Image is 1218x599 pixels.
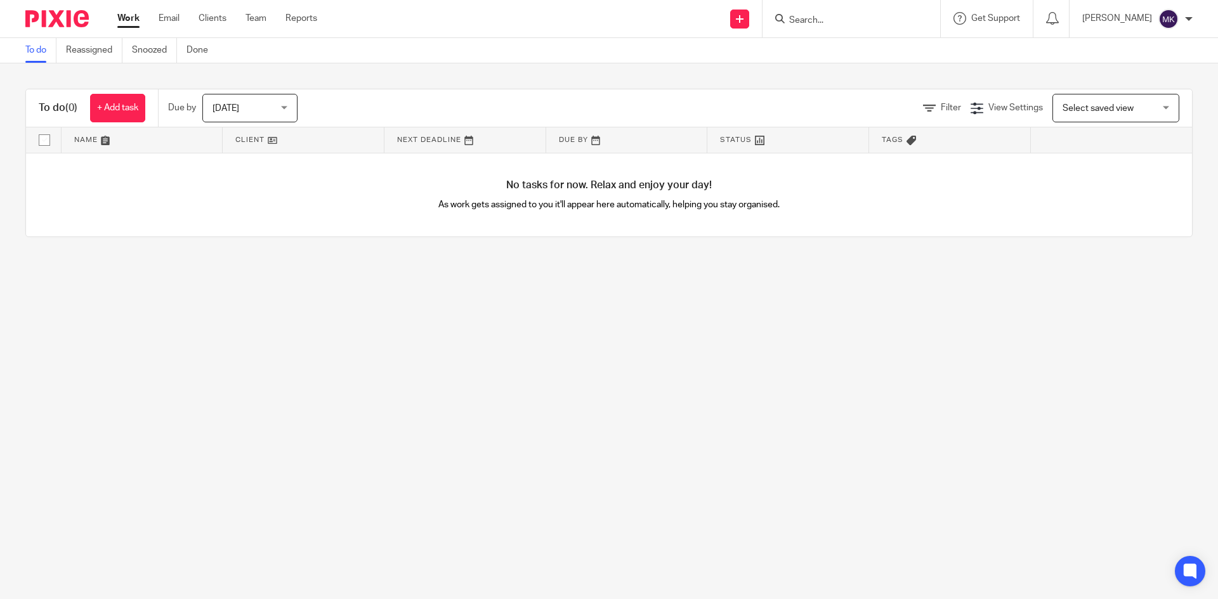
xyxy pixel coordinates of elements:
[65,103,77,113] span: (0)
[1063,104,1134,113] span: Select saved view
[285,12,317,25] a: Reports
[25,10,89,27] img: Pixie
[187,38,218,63] a: Done
[1082,12,1152,25] p: [PERSON_NAME]
[213,104,239,113] span: [DATE]
[971,14,1020,23] span: Get Support
[90,94,145,122] a: + Add task
[168,101,196,114] p: Due by
[941,103,961,112] span: Filter
[882,136,903,143] span: Tags
[117,12,140,25] a: Work
[788,15,902,27] input: Search
[159,12,180,25] a: Email
[26,179,1192,192] h4: No tasks for now. Relax and enjoy your day!
[132,38,177,63] a: Snoozed
[25,38,56,63] a: To do
[1158,9,1179,29] img: svg%3E
[66,38,122,63] a: Reassigned
[199,12,226,25] a: Clients
[39,101,77,115] h1: To do
[318,198,901,211] p: As work gets assigned to you it'll appear here automatically, helping you stay organised.
[988,103,1043,112] span: View Settings
[246,12,266,25] a: Team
